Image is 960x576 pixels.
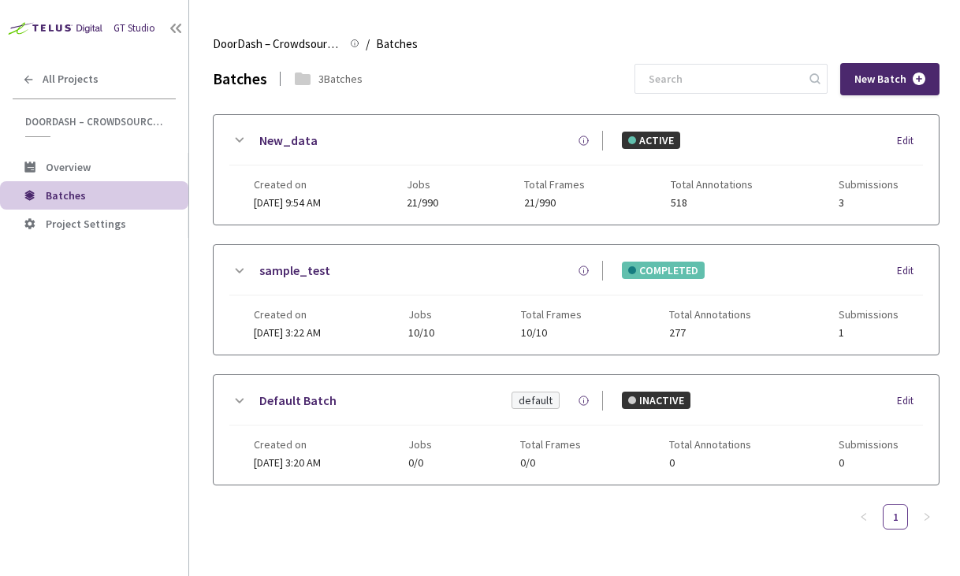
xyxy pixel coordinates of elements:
[839,327,899,339] span: 1
[922,512,932,522] span: right
[46,160,91,174] span: Overview
[671,178,753,191] span: Total Annotations
[884,505,907,529] a: 1
[883,504,908,530] li: 1
[46,188,86,203] span: Batches
[622,392,690,409] div: INACTIVE
[622,262,705,279] div: COMPLETED
[213,35,340,54] span: DoorDash – Crowdsource Catalog Annotation
[519,392,553,408] div: default
[639,65,807,93] input: Search
[376,35,418,54] span: Batches
[366,35,370,54] li: /
[25,115,166,128] span: DoorDash – Crowdsource Catalog Annotation
[214,115,939,225] div: New_dataACTIVEEditCreated on[DATE] 9:54 AMJobs21/990Total Frames21/990Total Annotations518Submiss...
[521,327,582,339] span: 10/10
[669,457,751,469] span: 0
[254,195,321,210] span: [DATE] 9:54 AM
[854,72,906,86] span: New Batch
[669,438,751,451] span: Total Annotations
[408,327,434,339] span: 10/10
[521,308,582,321] span: Total Frames
[520,457,581,469] span: 0/0
[318,71,363,87] div: 3 Batches
[839,178,899,191] span: Submissions
[407,178,438,191] span: Jobs
[254,325,321,340] span: [DATE] 3:22 AM
[214,375,939,485] div: Default BatchdefaultINACTIVEEditCreated on[DATE] 3:20 AMJobs0/0Total Frames0/0Total Annotations0S...
[214,245,939,355] div: sample_testCOMPLETEDEditCreated on[DATE] 3:22 AMJobs10/10Total Frames10/10Total Annotations277Sub...
[254,455,321,470] span: [DATE] 3:20 AM
[859,512,869,522] span: left
[622,132,680,149] div: ACTIVE
[671,197,753,209] span: 518
[254,438,321,451] span: Created on
[669,327,751,339] span: 277
[259,391,337,411] a: Default Batch
[851,504,876,530] button: left
[839,438,899,451] span: Submissions
[914,504,940,530] li: Next Page
[669,308,751,321] span: Total Annotations
[897,133,923,149] div: Edit
[43,72,99,86] span: All Projects
[839,457,899,469] span: 0
[213,68,267,91] div: Batches
[897,263,923,279] div: Edit
[897,393,923,409] div: Edit
[408,457,432,469] span: 0/0
[839,197,899,209] span: 3
[408,438,432,451] span: Jobs
[524,178,585,191] span: Total Frames
[851,504,876,530] li: Previous Page
[408,308,434,321] span: Jobs
[254,178,321,191] span: Created on
[46,217,126,231] span: Project Settings
[520,438,581,451] span: Total Frames
[914,504,940,530] button: right
[524,197,585,209] span: 21/990
[839,308,899,321] span: Submissions
[259,261,330,281] a: sample_test
[259,131,318,151] a: New_data
[113,21,155,36] div: GT Studio
[407,197,438,209] span: 21/990
[254,308,321,321] span: Created on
